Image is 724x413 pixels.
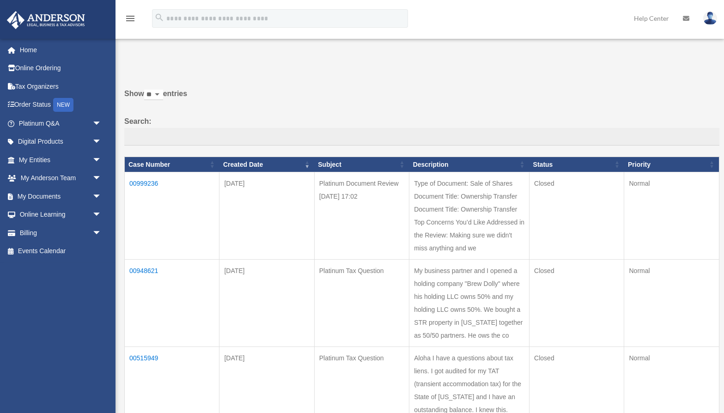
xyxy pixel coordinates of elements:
[125,16,136,24] a: menu
[314,260,409,347] td: Platinum Tax Question
[409,172,529,260] td: Type of Document: Sale of Shares Document Title: Ownership Transfer Document Title: Ownership Tra...
[624,172,719,260] td: Normal
[92,114,111,133] span: arrow_drop_down
[314,157,409,172] th: Subject: activate to sort column ascending
[125,260,219,347] td: 00948621
[219,260,314,347] td: [DATE]
[6,133,116,151] a: Digital Productsarrow_drop_down
[4,11,88,29] img: Anderson Advisors Platinum Portal
[6,77,116,96] a: Tax Organizers
[6,206,116,224] a: Online Learningarrow_drop_down
[624,157,719,172] th: Priority: activate to sort column ascending
[409,157,529,172] th: Description: activate to sort column ascending
[92,187,111,206] span: arrow_drop_down
[6,169,116,188] a: My Anderson Teamarrow_drop_down
[529,260,624,347] td: Closed
[6,151,116,169] a: My Entitiesarrow_drop_down
[154,12,164,23] i: search
[92,151,111,170] span: arrow_drop_down
[92,224,111,243] span: arrow_drop_down
[124,128,719,146] input: Search:
[409,260,529,347] td: My business partner and I opened a holding company "Brew Dolly" where his holding LLC owns 50% an...
[219,172,314,260] td: [DATE]
[125,172,219,260] td: 00999236
[125,13,136,24] i: menu
[6,59,116,78] a: Online Ordering
[6,187,116,206] a: My Documentsarrow_drop_down
[124,87,719,109] label: Show entries
[703,12,717,25] img: User Pic
[529,157,624,172] th: Status: activate to sort column ascending
[6,41,116,59] a: Home
[144,90,163,100] select: Showentries
[314,172,409,260] td: Platinum Document Review [DATE] 17:02
[92,206,111,225] span: arrow_drop_down
[53,98,73,112] div: NEW
[6,114,111,133] a: Platinum Q&Aarrow_drop_down
[529,172,624,260] td: Closed
[125,157,219,172] th: Case Number: activate to sort column ascending
[124,115,719,146] label: Search:
[92,169,111,188] span: arrow_drop_down
[219,157,314,172] th: Created Date: activate to sort column ascending
[92,133,111,152] span: arrow_drop_down
[6,242,116,261] a: Events Calendar
[6,224,116,242] a: Billingarrow_drop_down
[624,260,719,347] td: Normal
[6,96,116,115] a: Order StatusNEW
